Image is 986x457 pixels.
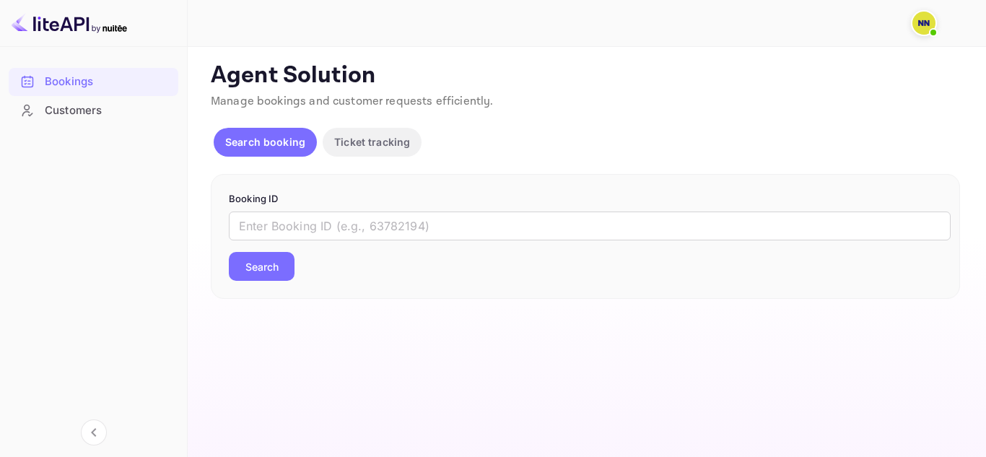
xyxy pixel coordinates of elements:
[9,97,178,123] a: Customers
[912,12,935,35] img: N/A N/A
[45,74,171,90] div: Bookings
[12,12,127,35] img: LiteAPI logo
[211,94,494,109] span: Manage bookings and customer requests efficiently.
[81,419,107,445] button: Collapse navigation
[9,68,178,96] div: Bookings
[229,212,951,240] input: Enter Booking ID (e.g., 63782194)
[45,103,171,119] div: Customers
[334,134,410,149] p: Ticket tracking
[211,61,960,90] p: Agent Solution
[9,68,178,95] a: Bookings
[9,97,178,125] div: Customers
[229,192,942,206] p: Booking ID
[229,252,295,281] button: Search
[225,134,305,149] p: Search booking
